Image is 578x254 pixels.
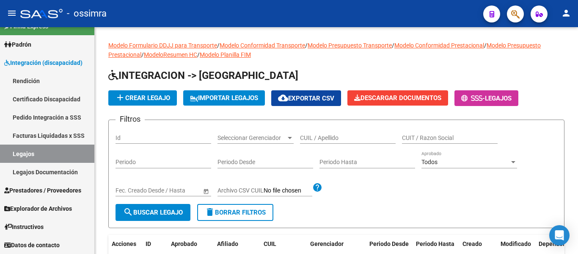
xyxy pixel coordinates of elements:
span: - ossimra [67,4,107,23]
button: Descargar Documentos [347,90,448,106]
span: Dependencia [539,240,574,247]
mat-icon: menu [7,8,17,18]
a: Modelo Planilla FIM [200,51,251,58]
span: - [461,95,485,102]
mat-icon: add [115,92,125,103]
mat-icon: search [123,207,133,217]
button: Borrar Filtros [197,204,273,221]
h3: Filtros [116,113,145,125]
span: Acciones [112,240,136,247]
span: INTEGRACION -> [GEOGRAPHIC_DATA] [108,70,298,81]
mat-icon: help [312,182,322,193]
span: Aprobado [171,240,197,247]
span: Todos [421,159,438,165]
span: Datos de contacto [4,240,60,250]
span: Borrar Filtros [205,209,266,216]
input: Start date [116,187,142,194]
span: Padrón [4,40,31,49]
span: CUIL [264,240,276,247]
button: Buscar Legajo [116,204,190,221]
span: Instructivos [4,222,44,232]
span: Exportar CSV [278,95,334,102]
input: End date [149,187,190,194]
a: Modelo Formulario DDJJ para Transporte [108,42,217,49]
span: Periodo Desde [369,240,409,247]
span: Descargar Documentos [354,94,441,102]
button: -Legajos [454,90,518,106]
mat-icon: delete [205,207,215,217]
span: Archivo CSV CUIL [217,187,264,194]
span: Crear Legajo [115,94,170,102]
span: ID [146,240,151,247]
a: ModeloResumen HC [144,51,197,58]
span: Prestadores / Proveedores [4,186,81,195]
a: Modelo Presupuesto Transporte [308,42,392,49]
span: Modificado [501,240,531,247]
span: Integración (discapacidad) [4,58,83,67]
button: Exportar CSV [271,90,341,106]
span: Buscar Legajo [123,209,183,216]
span: Afiliado [217,240,238,247]
span: IMPORTAR LEGAJOS [190,94,258,102]
a: Modelo Conformidad Transporte [220,42,305,49]
button: Crear Legajo [108,90,177,106]
div: Open Intercom Messenger [549,225,570,246]
mat-icon: cloud_download [278,93,288,103]
input: Archivo CSV CUIL [264,187,312,195]
mat-icon: person [561,8,571,18]
span: Explorador de Archivos [4,204,72,213]
button: IMPORTAR LEGAJOS [183,90,265,106]
span: Seleccionar Gerenciador [217,134,286,142]
span: Legajos [485,95,512,102]
span: Creado [462,240,482,247]
span: Periodo Hasta [416,240,454,247]
span: Gerenciador [310,240,344,247]
a: Modelo Conformidad Prestacional [394,42,484,49]
button: Open calendar [201,187,210,195]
